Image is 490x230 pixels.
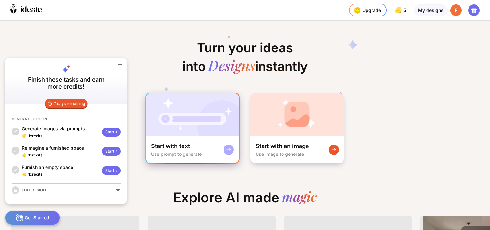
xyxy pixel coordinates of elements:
img: startWithImageCardBg.jpg [250,93,344,136]
div: 7 days remaining [45,99,88,109]
div: My designs [414,4,448,16]
span: 1 [28,172,30,177]
div: Start [102,147,121,156]
div: credits [28,153,42,158]
img: upgrade-nav-btn-icon.gif [352,5,362,15]
div: Generate images via prompts [22,126,99,132]
div: Start [102,166,121,175]
span: 1 [28,133,30,138]
div: Explore AI made [168,190,322,211]
div: credits [28,133,42,138]
img: startWithTextCardBg.jpg [146,93,239,136]
div: Reimagine a furnished space [22,145,99,151]
div: Start [102,128,121,137]
div: magic [282,190,317,206]
div: Finish these tasks and earn more credits! [23,76,109,90]
div: Furnish an empty space [22,164,99,171]
div: Get Started [5,211,60,225]
div: F [450,4,462,16]
div: Use prompt to generate [151,151,202,157]
span: 1 [28,153,30,157]
div: Use image to generate [256,151,304,157]
div: Start with text [151,142,190,150]
div: credits [28,172,42,177]
div: Start with an image [256,142,309,150]
div: GENERATE DESIGN [12,117,47,122]
span: 5 [403,8,408,13]
div: Upgrade [352,5,381,15]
